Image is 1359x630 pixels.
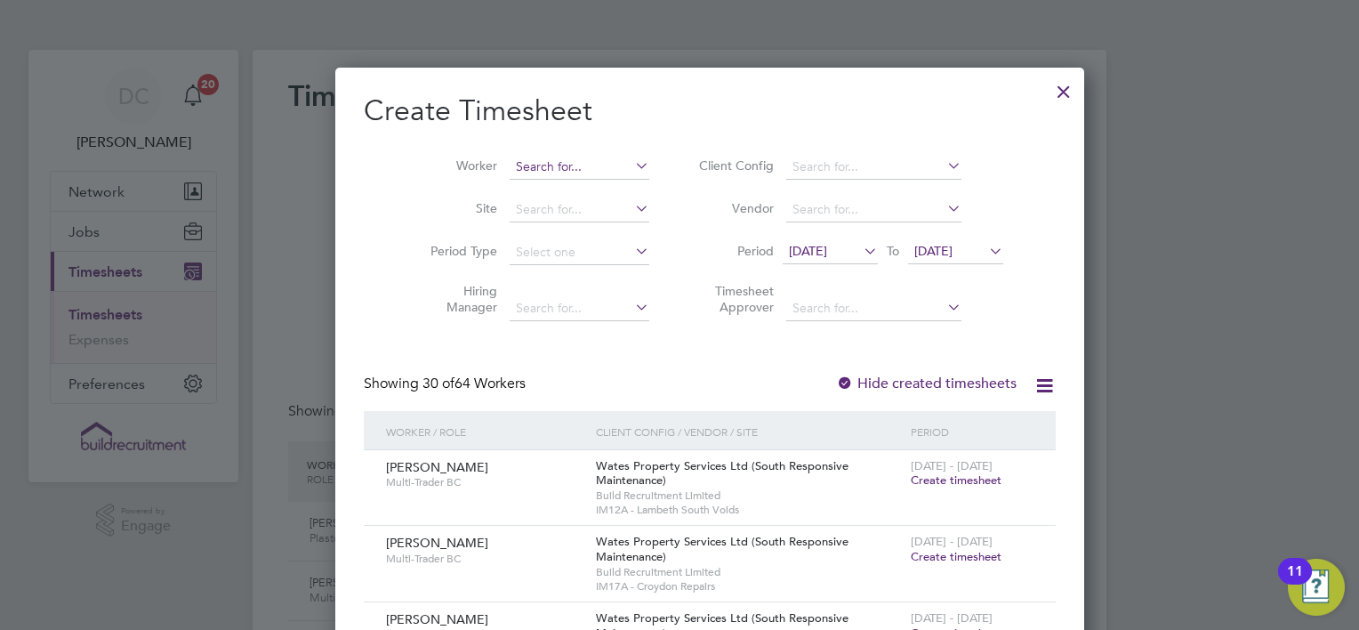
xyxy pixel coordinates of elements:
[417,283,497,315] label: Hiring Manager
[1287,571,1303,594] div: 11
[836,375,1017,392] label: Hide created timesheets
[596,565,902,579] span: Build Recruitment Limited
[596,579,902,594] span: IM17A - Croydon Repairs
[591,411,906,452] div: Client Config / Vendor / Site
[596,458,848,489] span: Wates Property Services Ltd (South Responsive Maintenance)
[906,411,1038,452] div: Period
[510,155,649,180] input: Search for...
[510,296,649,321] input: Search for...
[417,243,497,259] label: Period Type
[386,611,488,627] span: [PERSON_NAME]
[364,93,1056,130] h2: Create Timesheet
[364,375,529,393] div: Showing
[911,549,1001,564] span: Create timesheet
[1288,559,1345,616] button: Open Resource Center, 11 new notifications
[386,459,488,475] span: [PERSON_NAME]
[422,375,454,392] span: 30 of
[694,283,774,315] label: Timesheet Approver
[596,534,848,564] span: Wates Property Services Ltd (South Responsive Maintenance)
[881,239,905,262] span: To
[417,157,497,174] label: Worker
[786,198,961,222] input: Search for...
[596,503,902,517] span: IM12A - Lambeth South Voids
[914,243,953,259] span: [DATE]
[386,535,488,551] span: [PERSON_NAME]
[422,375,526,392] span: 64 Workers
[386,475,583,489] span: Multi-Trader BC
[694,157,774,174] label: Client Config
[911,534,993,549] span: [DATE] - [DATE]
[386,552,583,566] span: Multi-Trader BC
[911,610,993,626] span: [DATE] - [DATE]
[510,240,649,265] input: Select one
[786,296,961,321] input: Search for...
[786,155,961,180] input: Search for...
[789,243,827,259] span: [DATE]
[911,458,993,473] span: [DATE] - [DATE]
[911,472,1001,488] span: Create timesheet
[382,411,591,452] div: Worker / Role
[694,243,774,259] label: Period
[694,200,774,216] label: Vendor
[596,489,902,503] span: Build Recruitment Limited
[417,200,497,216] label: Site
[510,198,649,222] input: Search for...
